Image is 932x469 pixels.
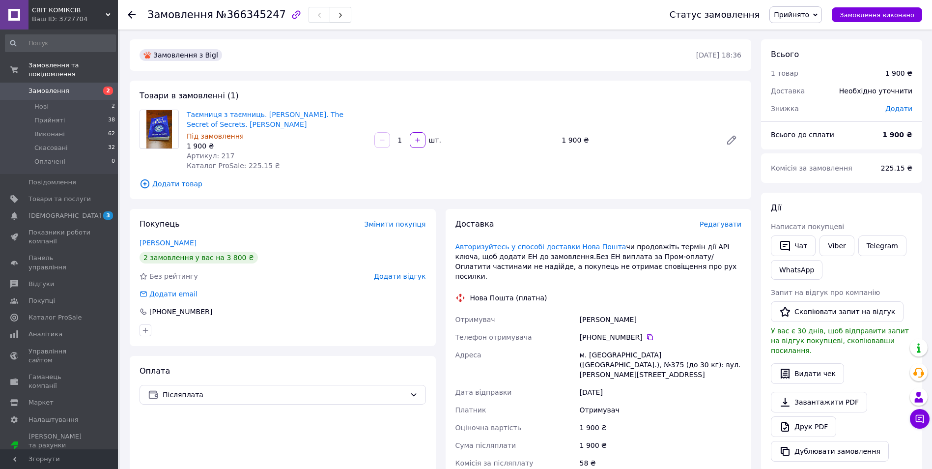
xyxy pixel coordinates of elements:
span: Телефон отримувача [455,333,532,341]
span: 1 товар [771,69,798,77]
span: Каталог ProSale [28,313,82,322]
span: Замовлення [28,87,69,95]
div: м. [GEOGRAPHIC_DATA] ([GEOGRAPHIC_DATA].), №375 (до 30 кг): вул. [PERSON_NAME][STREET_ADDRESS] [578,346,743,383]
span: Всього [771,50,799,59]
div: Статус замовлення [670,10,760,20]
span: Покупець [140,219,180,229]
div: 1 900 ₴ [558,133,718,147]
input: Пошук [5,34,116,52]
span: Додати відгук [374,272,425,280]
span: Платник [455,406,486,414]
img: Таємниця з таємниць. Ден Браун. The Secret of Secrets. Dan Brown [146,110,172,148]
span: Замовлення виконано [840,11,914,19]
span: [DEMOGRAPHIC_DATA] [28,211,101,220]
button: Чат [771,235,816,256]
span: 3 [103,211,113,220]
div: [PERSON_NAME] [578,311,743,328]
span: Під замовлення [187,132,244,140]
span: Товари в замовленні (1) [140,91,239,100]
span: 0 [112,157,115,166]
div: Нова Пошта (платна) [468,293,550,303]
span: Маркет [28,398,54,407]
span: Покупці [28,296,55,305]
div: 1 900 ₴ [187,141,367,151]
button: Чат з покупцем [910,409,930,429]
div: 1 900 ₴ [885,68,912,78]
div: 2 замовлення у вас на 3 800 ₴ [140,252,258,264]
span: Сума післяплати [455,441,516,449]
a: Друк PDF [771,416,836,437]
span: [PERSON_NAME] та рахунки [28,432,91,459]
div: Повернутися назад [128,10,136,20]
span: Оплата [140,366,170,376]
div: 1 900 ₴ [578,437,743,454]
div: [PHONE_NUMBER] [148,307,213,317]
span: Налаштування [28,415,79,424]
span: 38 [108,116,115,125]
b: 1 900 ₴ [882,131,912,139]
span: Прийняті [34,116,65,125]
div: чи продовжіть термін дії АРІ ключа, щоб додати ЕН до замовлення.Без ЕН виплата за Пром-оплату/Опл... [455,242,742,281]
span: Панель управління [28,254,91,271]
span: Написати покупцеві [771,223,844,231]
a: Viber [819,235,854,256]
span: Оціночна вартість [455,424,521,432]
button: Замовлення виконано [832,7,922,22]
button: Дублювати замовлення [771,441,889,462]
span: Додати товар [140,178,741,189]
div: Замовлення з Bigl [140,49,222,61]
a: Таємниця з таємниць. [PERSON_NAME]. The Secret of Secrets. [PERSON_NAME] [187,111,343,128]
button: Видати чек [771,363,844,384]
a: Завантажити PDF [771,392,867,412]
span: Дії [771,203,781,212]
span: Прийнято [774,11,809,19]
span: Товари та послуги [28,195,91,204]
span: Артикул: 217 [187,152,234,160]
span: Аналітика [28,330,62,339]
span: Комісія за післяплату [455,459,534,467]
span: 2 [112,102,115,111]
a: Telegram [858,235,906,256]
span: Редагувати [700,220,741,228]
span: Запит на відгук про компанію [771,289,880,296]
span: 62 [108,130,115,139]
span: 225.15 ₴ [881,164,912,172]
span: Показники роботи компанії [28,228,91,246]
span: Всього до сплати [771,131,834,139]
span: Додати [885,105,912,113]
span: Нові [34,102,49,111]
span: У вас є 30 днів, щоб відправити запит на відгук покупцеві, скопіювавши посилання. [771,327,909,354]
span: Отримувач [455,316,495,323]
span: Скасовані [34,144,68,152]
a: Авторизуйтесь у способі доставки Нова Пошта [455,243,626,251]
span: Управління сайтом [28,347,91,365]
span: Каталог ProSale: 225.15 ₴ [187,162,280,170]
div: шт. [426,135,442,145]
span: Відгуки [28,280,54,289]
span: Доставка [455,219,494,229]
a: WhatsApp [771,260,822,280]
span: Адреса [455,351,481,359]
span: Дата відправки [455,388,512,396]
time: [DATE] 18:36 [696,51,741,59]
span: Повідомлення [28,178,76,187]
button: Скопіювати запит на відгук [771,301,904,322]
span: Гаманець компанії [28,373,91,390]
span: СВІТ КОМІКСІВ [32,6,106,15]
div: Ваш ID: 3727704 [32,15,118,24]
span: Замовлення та повідомлення [28,61,118,79]
div: Додати email [148,289,198,299]
span: Післяплата [163,389,406,400]
span: Оплачені [34,157,65,166]
a: Редагувати [722,130,741,150]
div: [DATE] [578,383,743,401]
span: Комісія за замовлення [771,164,852,172]
span: Без рейтингу [149,272,198,280]
span: 32 [108,144,115,152]
div: Додати email [139,289,198,299]
span: 2 [103,87,113,95]
span: Замовлення [147,9,213,21]
span: Знижка [771,105,799,113]
a: [PERSON_NAME] [140,239,197,247]
span: Змінити покупця [365,220,426,228]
